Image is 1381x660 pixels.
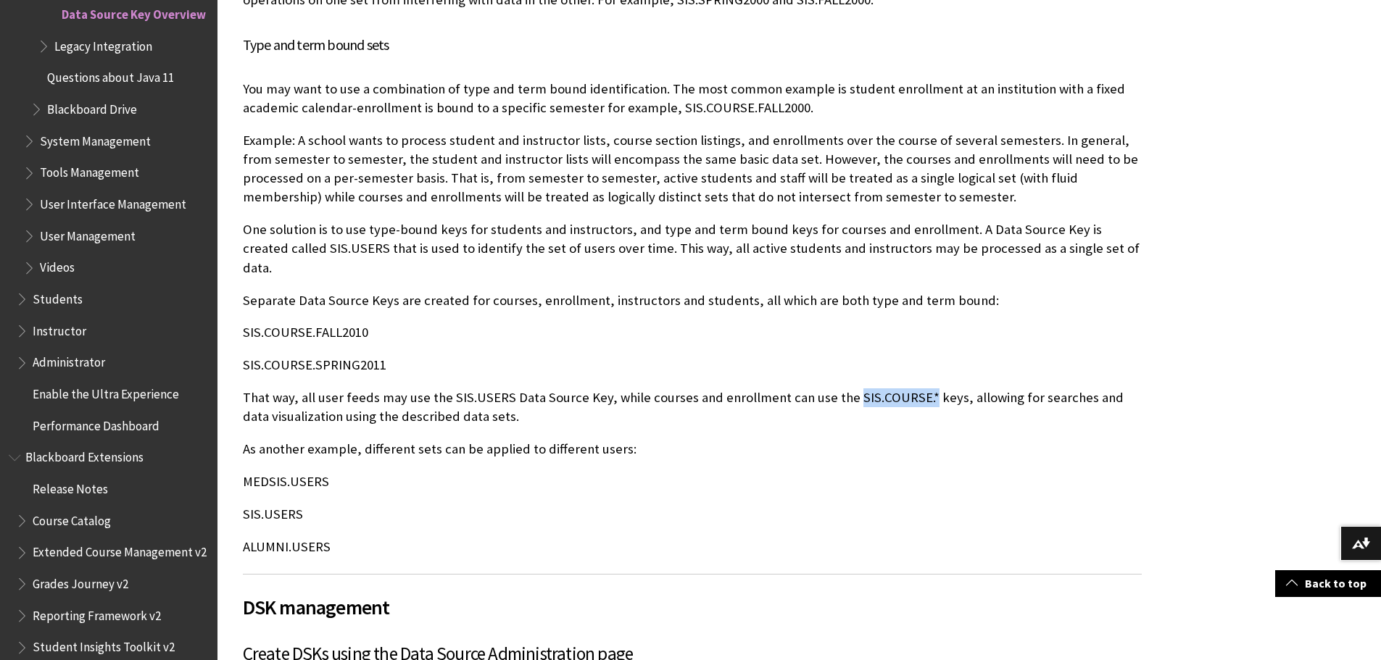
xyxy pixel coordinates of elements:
span: Questions about Java 11 [47,66,174,85]
span: Tools Management [40,161,139,180]
p: SIS.COURSE.SPRING2011 [243,356,1142,375]
span: User Interface Management [40,192,186,212]
p: As another example, different sets can be applied to different users: [243,440,1142,459]
span: User Management [40,224,136,243]
p: ALUMNI.USERS [243,538,1142,556]
span: Student Insights Toolkit v2 [33,635,175,655]
span: Data Source Key Overview [62,2,206,22]
p: You may want to use a combination of type and term bound identification. The most common example ... [243,80,1142,117]
span: Administrator [33,351,105,370]
span: Performance Dashboard [33,414,159,433]
span: System Management [40,129,151,149]
span: Release Notes [33,477,108,496]
p: Example: A school wants to process student and instructor lists, course section listings, and enr... [243,131,1142,207]
p: That way, all user feeds may use the SIS.USERS Data Source Key, while courses and enrollment can ... [243,388,1142,426]
span: Extended Course Management v2 [33,540,207,560]
span: Reporting Framework v2 [33,603,161,623]
span: Blackboard Extensions [25,446,144,465]
p: Separate Data Source Keys are created for courses, enrollment, instructors and students, all whic... [243,291,1142,310]
span: Enable the Ultra Experience [33,382,179,401]
h5: Type and term bound sets [243,34,1142,56]
span: Blackboard Drive [47,97,137,117]
span: Instructor [33,319,86,338]
span: Legacy Integration [54,34,152,54]
p: One solution is to use type-bound keys for students and instructors, and type and term bound keys... [243,220,1142,277]
span: Grades Journey v2 [33,572,128,591]
p: SIS.COURSE.FALL2010 [243,323,1142,342]
span: Students [33,287,83,306]
p: SIS.USERS [243,505,1142,524]
span: Course Catalog [33,509,111,528]
span: DSK management [243,592,1142,622]
p: MEDSIS.USERS [243,472,1142,491]
a: Back to top [1275,570,1381,597]
span: Videos [40,256,75,275]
